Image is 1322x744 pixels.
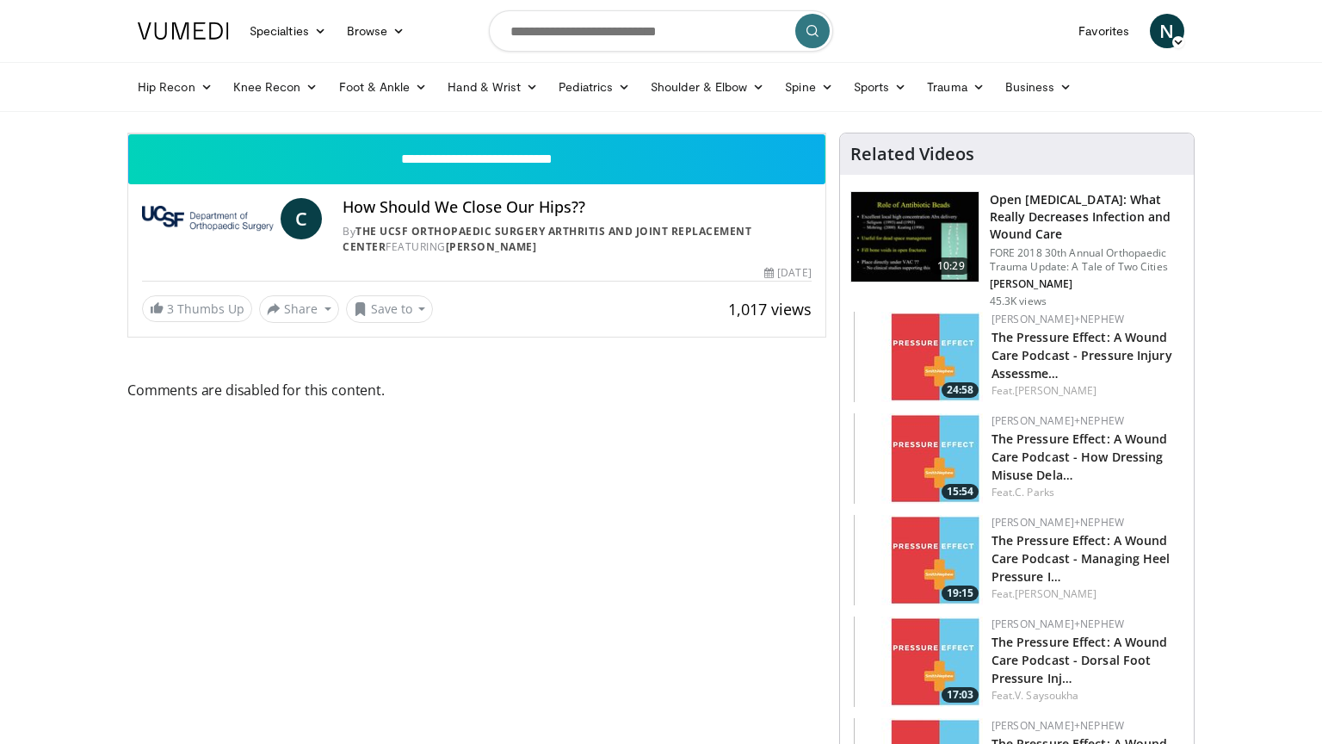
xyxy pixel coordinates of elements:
[281,198,322,239] a: C
[127,379,826,401] span: Comments are disabled for this content.
[343,224,811,255] div: By FEATURING
[990,191,1183,243] h3: Open [MEDICAL_DATA]: What Really Decreases Infection and Wound Care
[854,413,983,504] a: 15:54
[1150,14,1184,48] a: N
[343,198,811,217] h4: How Should We Close Our Hips??
[854,515,983,605] img: 60a7b2e5-50df-40c4-868a-521487974819.150x105_q85_crop-smart_upscale.jpg
[128,133,825,134] video-js: Video Player
[337,14,416,48] a: Browse
[640,70,775,104] a: Shoulder & Elbow
[851,192,979,282] img: ded7be61-cdd8-40fc-98a3-de551fea390e.150x105_q85_crop-smart_upscale.jpg
[329,70,438,104] a: Foot & Ankle
[1015,586,1097,601] a: [PERSON_NAME]
[850,144,974,164] h4: Related Videos
[990,246,1183,274] p: FORE 2018 30th Annual Orthopaedic Trauma Update: A Tale of Two Cities
[167,301,174,317] span: 3
[1015,383,1097,398] a: [PERSON_NAME]
[991,688,1180,704] div: Feat.
[489,10,833,52] input: Search topics, interventions
[991,413,1124,428] a: [PERSON_NAME]+Nephew
[991,586,1180,602] div: Feat.
[728,299,812,319] span: 1,017 views
[223,70,329,104] a: Knee Recon
[991,718,1124,733] a: [PERSON_NAME]+Nephew
[843,70,917,104] a: Sports
[1015,688,1078,703] a: V. Saysoukha
[1015,485,1054,499] a: C. Parks
[991,312,1124,326] a: [PERSON_NAME]+Nephew
[854,617,983,707] a: 17:03
[142,198,274,239] img: The UCSF Orthopaedic Surgery Arthritis and Joint Replacement Center
[991,515,1124,530] a: [PERSON_NAME]+Nephew
[991,532,1171,585] a: The Pressure Effect: A Wound Care Podcast - Managing Heel Pressure I…
[854,312,983,402] a: 24:58
[991,485,1180,500] div: Feat.
[990,294,1047,308] p: 45.3K views
[991,634,1168,686] a: The Pressure Effect: A Wound Care Podcast - Dorsal Foot Pressure Inj…
[930,257,972,275] span: 10:29
[437,70,548,104] a: Hand & Wrist
[854,515,983,605] a: 19:15
[775,70,843,104] a: Spine
[343,224,751,254] a: The UCSF Orthopaedic Surgery Arthritis and Joint Replacement Center
[1068,14,1140,48] a: Favorites
[764,265,811,281] div: [DATE]
[942,586,979,601] span: 19:15
[854,617,983,707] img: d68379d8-97de-484f-9076-f39c80eee8eb.150x105_q85_crop-smart_upscale.jpg
[917,70,995,104] a: Trauma
[942,382,979,398] span: 24:58
[991,431,1168,483] a: The Pressure Effect: A Wound Care Podcast - How Dressing Misuse Dela…
[346,295,434,323] button: Save to
[854,413,983,504] img: 61e02083-5525-4adc-9284-c4ef5d0bd3c4.150x105_q85_crop-smart_upscale.jpg
[854,312,983,402] img: 2a658e12-bd38-46e9-9f21-8239cc81ed40.150x105_q85_crop-smart_upscale.jpg
[850,191,1183,308] a: 10:29 Open [MEDICAL_DATA]: What Really Decreases Infection and Wound Care FORE 2018 30th Annual O...
[942,687,979,703] span: 17:03
[142,295,252,322] a: 3 Thumbs Up
[991,329,1172,381] a: The Pressure Effect: A Wound Care Podcast - Pressure Injury Assessme…
[127,70,223,104] a: Hip Recon
[991,383,1180,399] div: Feat.
[990,277,1183,291] p: [PERSON_NAME]
[995,70,1083,104] a: Business
[446,239,537,254] a: [PERSON_NAME]
[991,617,1124,631] a: [PERSON_NAME]+Nephew
[942,484,979,499] span: 15:54
[259,295,339,323] button: Share
[548,70,640,104] a: Pediatrics
[239,14,337,48] a: Specialties
[138,22,229,40] img: VuMedi Logo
